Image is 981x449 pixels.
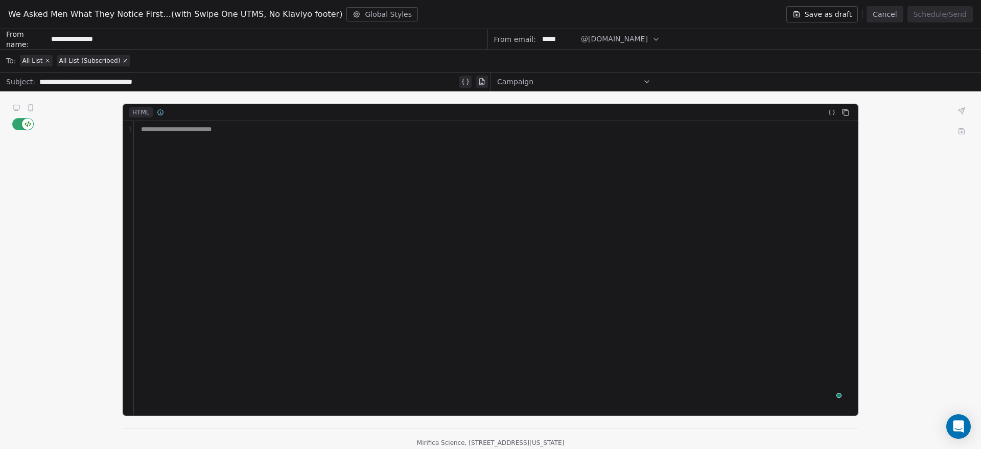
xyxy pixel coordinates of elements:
span: From email: [494,34,536,44]
span: We Asked Men What They Notice First…(with Swipe One UTMS, No Klaviyo footer) [8,8,342,20]
span: HTML [129,107,153,117]
span: Campaign [497,77,533,87]
span: To: [6,56,16,66]
button: Cancel [867,6,903,22]
span: All List (Subscribed) [59,57,120,65]
span: Subject: [6,77,35,90]
div: To enrich screen reader interactions, please activate Accessibility in Grammarly extension settings [134,121,858,415]
button: Save as draft [786,6,858,22]
button: Global Styles [346,7,418,21]
div: Open Intercom Messenger [946,414,971,439]
span: From name: [6,29,47,50]
div: 1 [123,125,133,134]
span: All List [22,57,42,65]
button: Schedule/Send [907,6,973,22]
span: @[DOMAIN_NAME] [581,34,648,44]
